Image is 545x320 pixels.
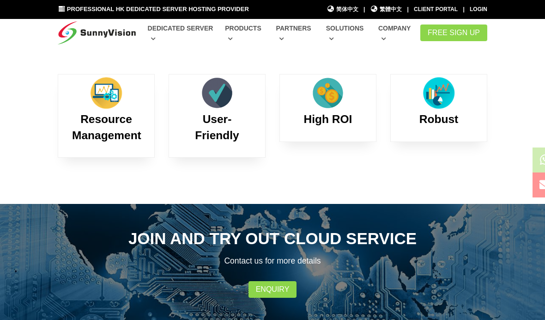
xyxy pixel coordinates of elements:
[407,5,408,14] li: |
[327,5,358,14] a: 简体中文
[363,5,365,14] li: |
[463,5,464,14] li: |
[88,74,125,111] img: flat-stat-mon.png
[72,113,141,141] b: Resource Management
[67,6,249,12] span: Professional HK Dedicated Server Hosting Provider
[309,74,346,111] img: bonus.png
[370,5,402,14] a: 繁體中文
[225,20,265,47] a: Products
[420,74,457,111] img: flat-stat-chart.png
[58,227,487,250] h2: Join and Try Out Cloud Service
[248,281,297,298] a: Enquiry
[378,20,415,47] a: Company
[148,20,214,47] a: Dedicated Server
[199,74,236,111] img: check.png
[419,113,458,125] b: Robust
[414,6,458,12] a: Client Portal
[195,113,239,141] b: User-Friendly
[326,20,367,47] a: Solutions
[276,20,315,47] a: Partners
[420,25,487,41] a: FREE Sign Up
[304,113,352,125] b: High ROI
[470,6,487,12] a: Login
[58,254,487,267] p: Contact us for more details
